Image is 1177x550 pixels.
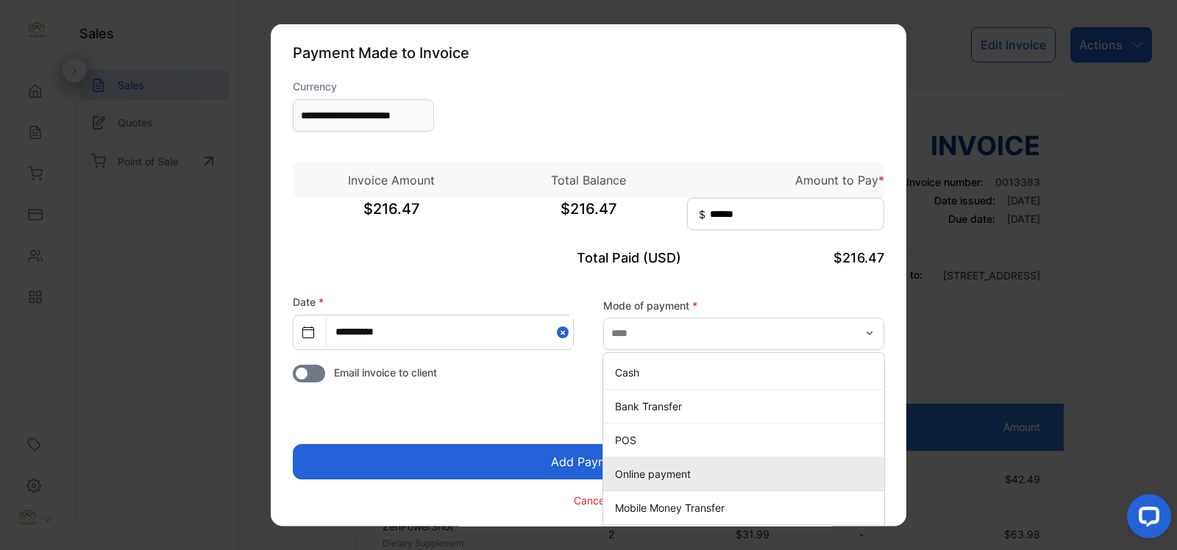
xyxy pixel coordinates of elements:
button: Close [557,315,573,349]
p: Cancel [574,492,607,507]
p: Bank Transfer [615,398,878,413]
iframe: LiveChat chat widget [1115,488,1177,550]
label: Currency [293,79,434,94]
span: $216.47 [293,198,490,235]
span: Email invoice to client [334,365,437,380]
p: POS [615,432,878,447]
p: Total Balance [490,171,687,189]
p: Payment Made to Invoice [293,42,884,64]
span: $216.47 [490,198,687,235]
p: Invoice Amount [293,171,490,189]
label: Date [293,296,324,308]
p: Cash [615,364,878,379]
span: $216.47 [833,250,884,265]
p: Amount to Pay [687,171,884,189]
label: Mode of payment [603,297,884,312]
span: $ [699,207,705,222]
p: Total Paid (USD) [490,248,687,268]
p: Mobile Money Transfer [615,499,878,515]
button: Add Payment [293,444,884,479]
p: Online payment [615,465,878,481]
